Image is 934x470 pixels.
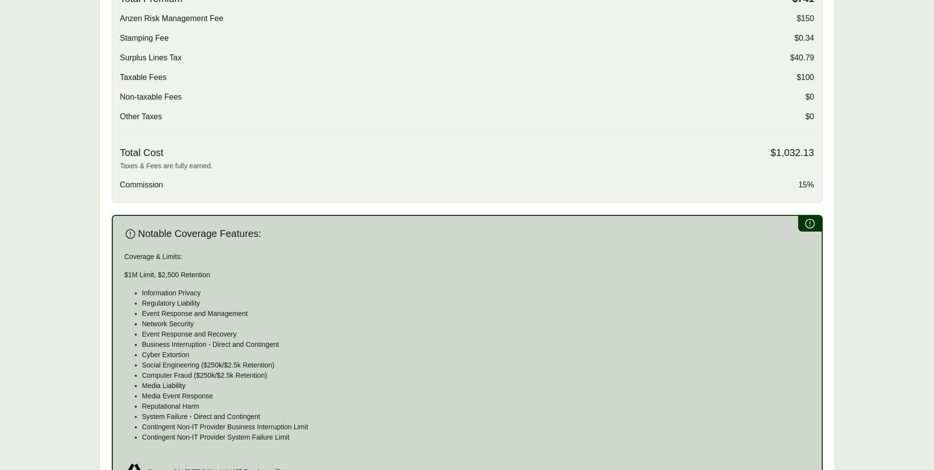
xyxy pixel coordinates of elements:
[142,381,810,391] p: Media Liability
[142,319,810,329] p: Network Security
[120,179,163,191] span: Commission
[120,91,182,103] span: Non-taxable Fees
[142,309,810,319] p: Event Response and Management
[142,401,810,412] p: Reputational Harm
[142,391,810,401] p: Media Event Response
[790,52,814,64] span: $40.79
[142,339,810,350] p: Business Interruption - Direct and Contingent
[125,252,810,262] p: Coverage & Limits:
[120,147,164,159] span: Total Cost
[125,270,810,280] p: $1M Limit, $2,500 Retention
[797,13,814,25] span: $150
[142,412,810,422] p: System Failure - Direct and Contingent
[806,111,814,123] span: $0
[120,13,224,25] span: Anzen Risk Management Fee
[120,32,169,44] span: Stamping Fee
[771,147,814,159] span: $1,032.13
[142,350,810,360] p: Cyber Extortion
[142,360,810,370] p: Social Engineering ($250k/$2.5k Retention)
[142,329,810,339] p: Event Response and Recovery
[142,370,810,381] p: Computer Fraud ($250k/$2.5k Retention)
[120,161,814,171] p: Taxes & Fees are fully earned.
[142,288,810,298] p: Information Privacy
[794,32,814,44] span: $0.34
[798,179,814,191] span: 15%
[120,52,182,64] span: Surplus Lines Tax
[797,72,814,83] span: $100
[120,72,167,83] span: Taxable Fees
[142,432,810,443] p: Contingent Non-IT Provider System Failure Limit
[142,298,810,309] p: Regulatory Liability
[806,91,814,103] span: $0
[138,228,261,240] span: Notable Coverage Features:
[142,422,810,432] p: Contingent Non-IT Provider Business Interruption Limit
[120,111,162,123] span: Other Taxes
